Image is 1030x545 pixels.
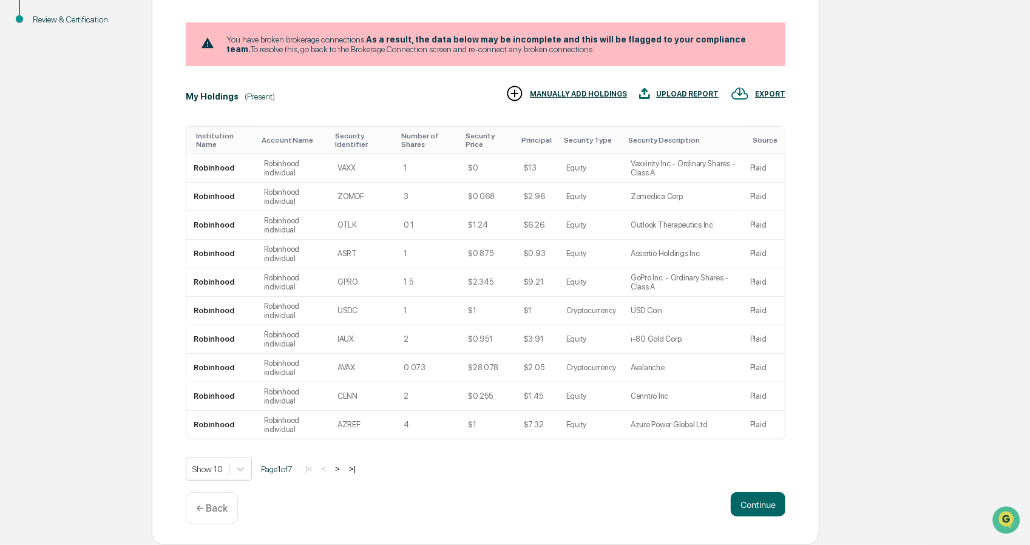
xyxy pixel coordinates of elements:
[396,240,461,268] td: 1
[461,297,517,325] td: $1
[559,354,623,382] td: Cryptocurrency
[743,354,785,382] td: Plaid
[330,240,396,268] td: ASRT
[623,268,743,297] td: GoPro Inc. - Ordinary Shares - Class A
[743,154,785,183] td: Plaid
[12,186,32,205] img: Jordan Ford
[257,183,330,211] td: Robinhood individual
[257,154,330,183] td: Robinhood individual
[107,197,132,207] span: [DATE]
[186,211,257,240] td: Robinhood
[261,464,293,474] span: Page 1 of 7
[623,183,743,211] td: Zomedica Corp
[330,354,396,382] td: AVAX
[226,35,746,54] b: As a result, the data below may be incomplete and this will be flagged to your compliance team.
[196,503,228,514] p: ← Back
[257,411,330,439] td: Robinhood individual
[559,240,623,268] td: Equity
[55,104,167,114] div: We're available if you need us!
[461,211,517,240] td: $1.24
[12,153,32,172] img: Jack Rasmussen
[517,354,559,382] td: $2.05
[257,382,330,411] td: Robinhood individual
[559,297,623,325] td: Cryptocurrency
[506,84,524,103] img: MANUALLY ADD HOLDINGS
[517,240,559,268] td: $0.93
[330,268,396,297] td: GPRO
[466,132,512,149] div: Toggle SortBy
[121,300,147,310] span: Pylon
[461,325,517,354] td: $0.951
[100,248,151,260] span: Attestations
[517,325,559,354] td: $3.91
[743,297,785,325] td: Plaid
[245,92,275,101] div: (Present)
[12,249,22,259] div: 🖐️
[186,411,257,439] td: Robinhood
[521,136,554,144] div: Toggle SortBy
[7,266,81,288] a: 🔎Data Lookup
[731,492,785,516] button: Continue
[461,354,517,382] td: $28.078
[623,354,743,382] td: Avalanche
[517,154,559,183] td: $13
[461,382,517,411] td: $0.255
[517,411,559,439] td: $7.32
[396,354,461,382] td: 0.073
[623,382,743,411] td: Cenntro Inc
[257,354,330,382] td: Robinhood individual
[188,132,221,146] button: See all
[628,136,738,144] div: Toggle SortBy
[559,325,623,354] td: Equity
[743,325,785,354] td: Plaid
[559,268,623,297] td: Equity
[517,297,559,325] td: $1
[396,382,461,411] td: 2
[330,325,396,354] td: IAUX
[330,411,396,439] td: AZREF
[396,268,461,297] td: 1.5
[743,211,785,240] td: Plaid
[559,154,623,183] td: Equity
[396,297,461,325] td: 1
[656,90,719,98] div: UPLOAD REPORT
[330,382,396,411] td: CENN
[186,92,239,101] div: My Holdings
[623,154,743,183] td: Vaxxinity Inc - Ordinary Shares - Class A
[83,243,155,265] a: 🗄️Attestations
[101,197,105,207] span: •
[317,464,330,474] button: <
[12,272,22,282] div: 🔎
[262,136,325,144] div: Toggle SortBy
[55,92,199,104] div: Start new chat
[257,297,330,325] td: Robinhood individual
[517,268,559,297] td: $9.21
[753,136,780,144] div: Toggle SortBy
[186,325,257,354] td: Robinhood
[461,268,517,297] td: $2.345
[257,268,330,297] td: Robinhood individual
[559,382,623,411] td: Equity
[12,25,221,44] p: How can we help?
[396,325,461,354] td: 2
[7,243,83,265] a: 🖐️Preclearance
[743,240,785,268] td: Plaid
[330,211,396,240] td: OTLK
[25,92,47,114] img: 8933085812038_c878075ebb4cc5468115_72.jpg
[12,134,81,144] div: Past conversations
[186,154,257,183] td: Robinhood
[186,240,257,268] td: Robinhood
[559,411,623,439] td: Equity
[623,211,743,240] td: Outlook Therapeutics Inc
[107,164,132,174] span: [DATE]
[743,183,785,211] td: Plaid
[461,240,517,268] td: $0.875
[86,300,147,310] a: Powered byPylon
[743,382,785,411] td: Plaid
[461,183,517,211] td: $0.068
[396,183,461,211] td: 3
[331,464,344,474] button: >
[33,13,132,26] div: Review & Certification
[335,132,391,149] div: Toggle SortBy
[101,164,105,174] span: •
